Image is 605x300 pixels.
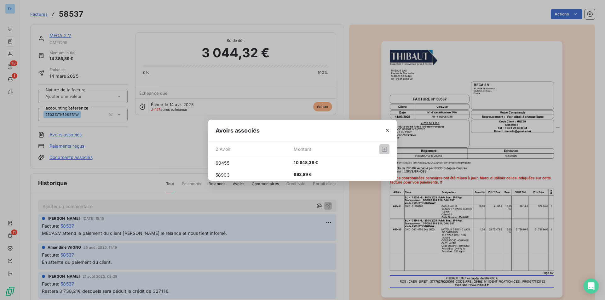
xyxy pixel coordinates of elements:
div: Open Intercom Messenger [584,279,599,294]
span: 60455 [216,160,294,166]
span: 10 648,38 € [294,160,318,166]
span: 2 Avoir [216,144,294,154]
span: Avoirs associés [216,126,260,135]
span: Montant [294,144,354,154]
span: 58903 [216,172,294,178]
span: 693,89 € [294,172,312,178]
